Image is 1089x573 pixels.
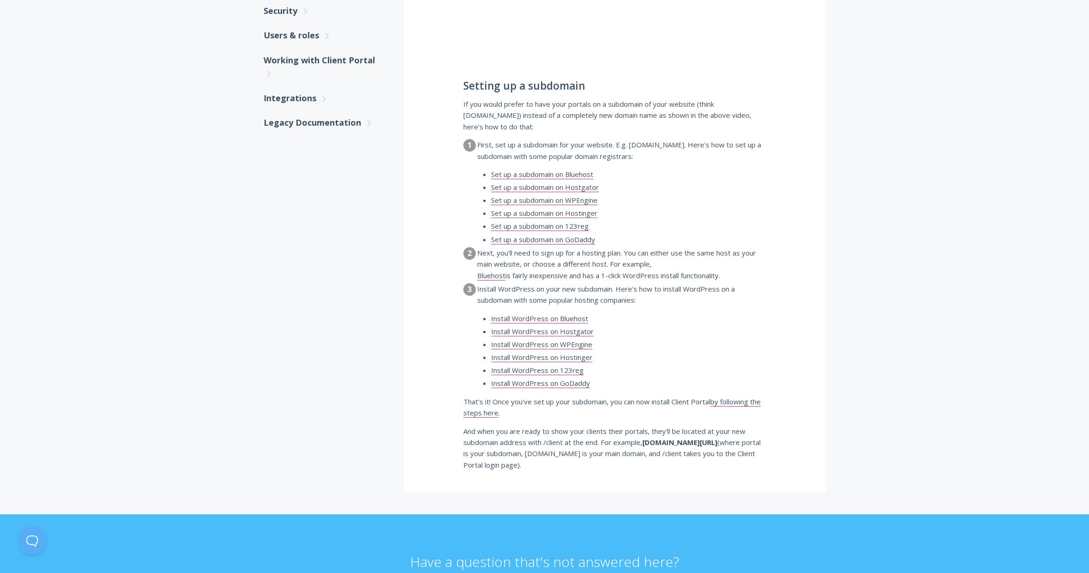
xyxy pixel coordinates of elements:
[491,183,599,192] a: Set up a subdomain on Hostgator
[491,314,588,323] a: Install WordPress on Bluehost
[477,271,505,280] a: Bluehost
[463,396,767,419] p: That's it! Once you've set up your subdomain, you can now install Client Portal .
[264,86,386,110] a: Integrations
[463,283,476,296] dt: 3
[463,247,476,260] dt: 2
[642,438,717,447] strong: [DOMAIN_NAME][URL]
[463,98,767,132] p: If you would prefer to have your portals on a subdomain of your website (think [DOMAIN_NAME]) ins...
[463,139,476,152] dt: 1
[264,23,386,48] a: Users & roles
[477,139,767,245] dd: First, set up a subdomain for your website. E.g. [DOMAIN_NAME]. Here's how to set up a subdomain ...
[491,378,590,388] a: Install WordPress on GoDaddy
[491,235,595,244] a: Set up a subdomain on GoDaddy
[18,527,46,555] iframe: Toggle Customer Support
[491,327,594,336] a: Install WordPress on Hostgator
[463,80,767,91] h3: Setting up a subdomain
[491,170,593,179] a: Set up a subdomain on Bluehost
[491,195,597,205] a: Set up a subdomain on WPEngine
[491,208,597,218] a: Set up a subdomain on Hostinger
[491,340,592,349] a: Install WordPress on WPEngine
[491,366,584,375] a: Install WordPress on 123reg
[491,221,589,231] a: Set up a subdomain on 123reg
[264,48,386,86] a: Working with Client Portal
[264,110,386,135] a: Legacy Documentation
[477,283,767,389] dd: Install WordPress on your new subdomain. Here's how to install WordPress on a subdomain with some...
[463,426,767,471] p: And when you are ready to show your clients their portals, they'll be located at your new subdoma...
[477,247,767,281] dd: Next, you'll need to sign up for a hosting plan. You can either use the same host as your main we...
[491,353,592,362] a: Install WordPress on Hostinger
